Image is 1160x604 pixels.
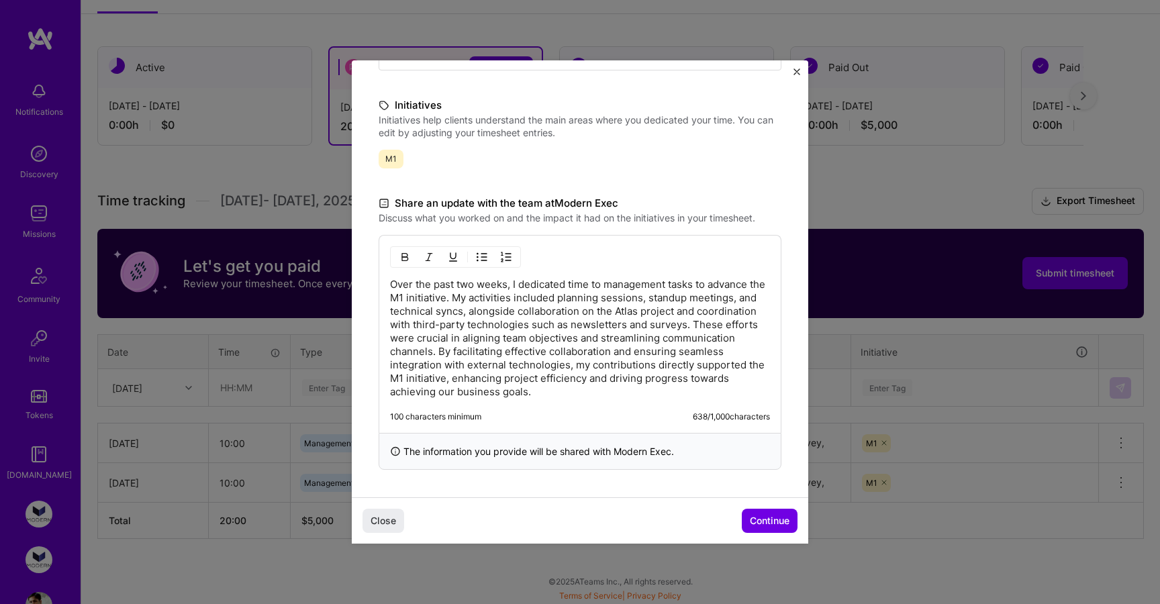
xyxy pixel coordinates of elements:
[424,252,434,262] img: Italic
[362,509,404,533] button: Close
[501,252,512,262] img: OL
[379,150,403,168] span: M1
[390,411,481,422] div: 100 characters minimum
[399,252,410,262] img: Bold
[379,433,781,470] div: The information you provide will be shared with Modern Exec .
[379,113,781,139] label: Initiatives help clients understand the main areas where you dedicated your time. You can edit by...
[379,98,389,113] i: icon TagBlack
[477,252,487,262] img: UL
[742,509,797,533] button: Continue
[379,211,781,224] label: Discuss what you worked on and the impact it had on the initiatives in your timesheet.
[379,196,389,211] i: icon DocumentBlack
[379,195,781,211] label: Share an update with the team at Modern Exec
[750,514,789,527] span: Continue
[693,411,770,422] div: 638 / 1,000 characters
[467,249,468,265] img: Divider
[379,97,781,113] label: Initiatives
[793,68,800,83] button: Close
[390,444,401,458] i: icon InfoBlack
[371,514,396,527] span: Close
[448,252,458,262] img: Underline
[390,278,770,399] p: Over the past two weeks, I dedicated time to management tasks to advance the M1 initiative. My ac...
